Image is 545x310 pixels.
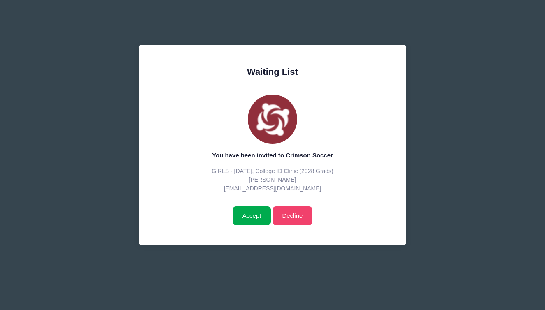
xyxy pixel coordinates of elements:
div: Waiting List [159,65,387,79]
h5: You have been invited to Crimson Soccer [159,152,387,159]
p: [EMAIL_ADDRESS][DOMAIN_NAME] [159,184,387,193]
a: Decline [272,206,312,225]
p: [PERSON_NAME] [159,176,387,184]
p: GIRLS - [DATE], College ID Clinic (2028 Grads) [159,167,387,176]
img: Crimson Soccer [248,95,297,144]
input: Accept [233,206,271,225]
